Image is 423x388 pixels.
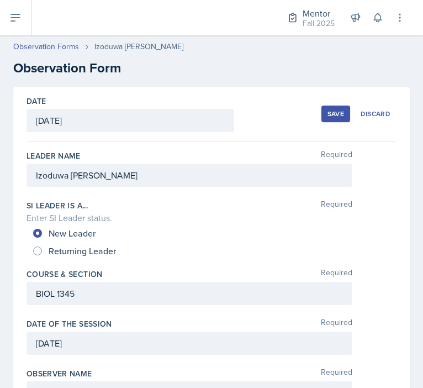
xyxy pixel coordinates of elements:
p: Izoduwa [PERSON_NAME] [36,169,343,182]
label: SI Leader is a... [27,200,88,211]
button: Save [321,106,350,122]
label: Observer name [27,368,92,379]
span: Returning Leader [49,245,116,256]
h2: Observation Form [13,58,410,78]
span: Required [321,318,352,329]
button: Discard [355,106,396,122]
label: Course & Section [27,269,103,280]
span: Required [321,200,352,211]
p: [DATE] [36,337,343,350]
a: Observation Forms [13,41,79,53]
label: Date of the Session [27,318,112,329]
div: Fall 2025 [303,18,335,29]
label: Leader Name [27,150,81,161]
span: Required [321,150,352,161]
div: Discard [361,109,390,118]
div: Save [327,109,344,118]
div: Enter SI Leader status. [27,211,396,224]
span: Required [321,368,352,379]
label: Date [27,96,46,107]
div: Mentor [303,7,335,20]
span: New Leader [49,228,96,239]
span: Required [321,269,352,280]
p: BIOL 1345 [36,287,343,300]
div: Izoduwa [PERSON_NAME] [94,41,183,53]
